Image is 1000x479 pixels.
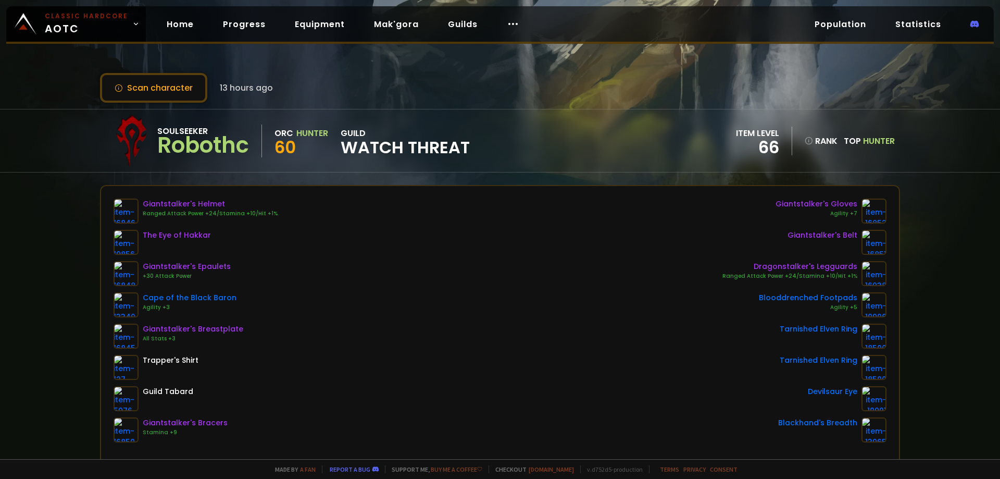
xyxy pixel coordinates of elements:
a: Guilds [440,14,486,35]
div: +30 Attack Power [143,272,231,280]
div: Cape of the Black Baron [143,292,236,303]
div: Agility +3 [143,303,236,312]
div: Giantstalker's Gloves [776,199,857,210]
div: Top [844,134,895,148]
img: item-16852 [861,199,886,224]
div: Ranged Attack Power +24/Stamina +10/Hit +1% [722,272,857,280]
div: Giantstalker's Belt [787,230,857,241]
div: Giantstalker's Breastplate [143,324,243,335]
a: Statistics [887,14,949,35]
img: item-13340 [114,292,139,317]
img: item-16845 [114,324,139,349]
div: All Stats +3 [143,335,243,343]
div: 66 [736,140,779,155]
img: item-127 [114,355,139,380]
div: guild [341,127,470,155]
div: Guild Tabard [143,386,193,397]
a: Consent [710,465,737,473]
div: Agility +5 [759,303,857,312]
a: Equipment [286,14,353,35]
span: Made by [269,465,316,473]
div: Blackhand's Breadth [778,417,857,428]
span: Checkout [489,465,574,473]
span: Hunter [863,135,895,147]
button: Scan character [100,73,207,103]
img: item-5976 [114,386,139,411]
span: 13 hours ago [220,81,273,94]
div: Dragonstalker's Legguards [722,261,857,272]
a: Report a bug [330,465,370,473]
span: AOTC [45,11,128,36]
span: Watch Threat [341,140,470,155]
span: 60 [274,136,296,159]
a: a fan [300,465,316,473]
div: Giantstalker's Epaulets [143,261,231,272]
img: item-16851 [861,230,886,255]
img: item-18500 [861,324,886,349]
div: Devilsaur Eye [808,386,857,397]
a: Buy me a coffee [431,465,482,473]
a: Classic HardcoreAOTC [6,6,146,42]
img: item-16848 [114,261,139,286]
span: v. d752d5 - production [580,465,643,473]
div: Tarnished Elven Ring [780,355,857,366]
div: rank [805,134,838,148]
a: Mak'gora [366,14,427,35]
div: Agility +7 [776,210,857,218]
img: item-16850 [114,417,139,443]
img: item-19991 [861,386,886,411]
div: Soulseeker [157,125,249,138]
div: Giantstalker's Bracers [143,417,228,428]
div: Hunter [296,127,328,140]
div: Robothc [157,138,249,153]
a: Terms [660,465,679,473]
img: item-19856 [114,230,139,255]
img: item-16846 [114,199,139,224]
a: Population [806,14,874,35]
span: Support me, [385,465,482,473]
img: item-13965 [861,417,886,443]
div: The Eye of Hakkar [143,230,211,241]
div: Ranged Attack Power +24/Stamina +10/Hit +1% [143,210,278,218]
div: Tarnished Elven Ring [780,324,857,335]
img: item-18500 [861,355,886,380]
a: Home [158,14,202,35]
div: item level [736,127,779,140]
a: [DOMAIN_NAME] [529,465,574,473]
small: Classic Hardcore [45,11,128,21]
div: Orc [274,127,293,140]
img: item-16938 [861,261,886,286]
div: Stamina +9 [143,428,228,437]
a: Privacy [683,465,706,473]
div: Blooddrenched Footpads [759,292,857,303]
a: Progress [215,14,274,35]
img: item-19906 [861,292,886,317]
div: Trapper's Shirt [143,355,198,366]
div: Giantstalker's Helmet [143,199,278,210]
